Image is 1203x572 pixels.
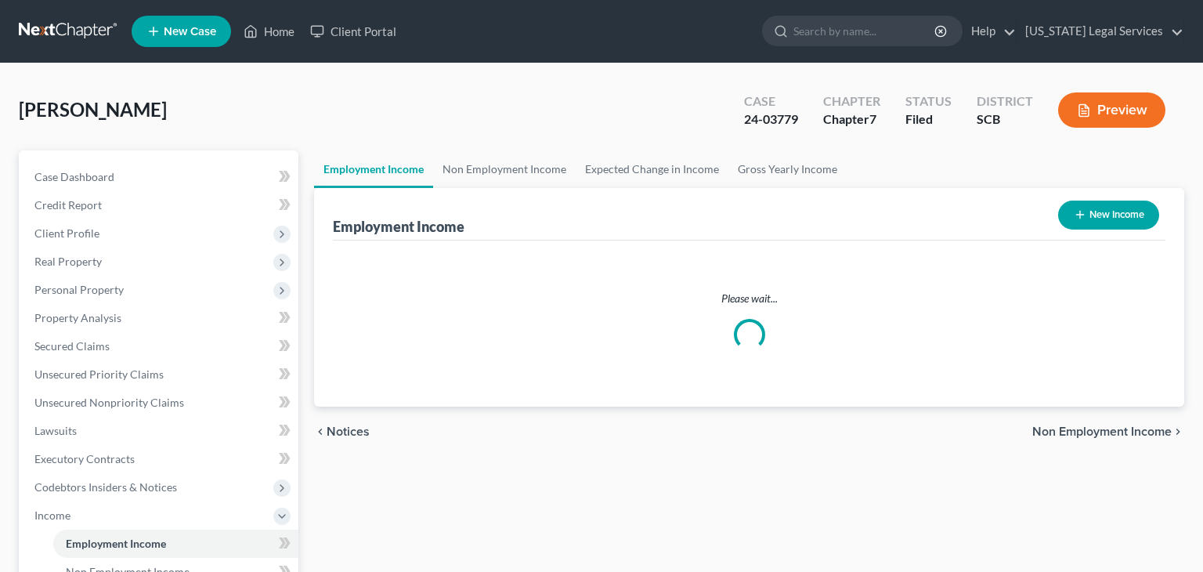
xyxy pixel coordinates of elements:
a: Help [963,17,1016,45]
div: Filed [905,110,952,129]
a: [US_STATE] Legal Services [1017,17,1183,45]
button: Non Employment Income chevron_right [1032,425,1184,438]
div: Status [905,92,952,110]
span: Employment Income [66,537,166,550]
span: [PERSON_NAME] [19,98,167,121]
button: Preview [1058,92,1165,128]
span: Real Property [34,255,102,268]
span: 7 [869,111,876,126]
a: Gross Yearly Income [728,150,847,188]
div: Case [744,92,798,110]
span: Secured Claims [34,339,110,353]
a: Case Dashboard [22,163,298,191]
span: Lawsuits [34,424,77,437]
span: New Case [164,26,216,38]
a: Credit Report [22,191,298,219]
div: Chapter [823,110,880,129]
i: chevron_right [1172,425,1184,438]
a: Expected Change in Income [576,150,728,188]
span: Unsecured Priority Claims [34,367,164,381]
a: Secured Claims [22,332,298,360]
span: Unsecured Nonpriority Claims [34,396,184,409]
a: Home [236,17,302,45]
span: Case Dashboard [34,170,114,183]
div: Employment Income [333,217,464,236]
p: Please wait... [345,291,1153,306]
a: Executory Contracts [22,445,298,473]
div: Chapter [823,92,880,110]
a: Unsecured Priority Claims [22,360,298,389]
a: Property Analysis [22,304,298,332]
span: Executory Contracts [34,452,135,465]
a: Employment Income [314,150,433,188]
span: Notices [327,425,370,438]
a: Non Employment Income [433,150,576,188]
span: Personal Property [34,283,124,296]
input: Search by name... [793,16,937,45]
i: chevron_left [314,425,327,438]
a: Unsecured Nonpriority Claims [22,389,298,417]
a: Employment Income [53,530,298,558]
button: chevron_left Notices [314,425,370,438]
span: Property Analysis [34,311,121,324]
a: Lawsuits [22,417,298,445]
span: Income [34,509,70,522]
div: District [977,92,1033,110]
span: Non Employment Income [1032,425,1172,438]
span: Codebtors Insiders & Notices [34,480,177,494]
span: Credit Report [34,198,102,212]
button: New Income [1058,201,1159,230]
span: Client Profile [34,226,99,240]
div: 24-03779 [744,110,798,129]
a: Client Portal [302,17,404,45]
div: SCB [977,110,1033,129]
